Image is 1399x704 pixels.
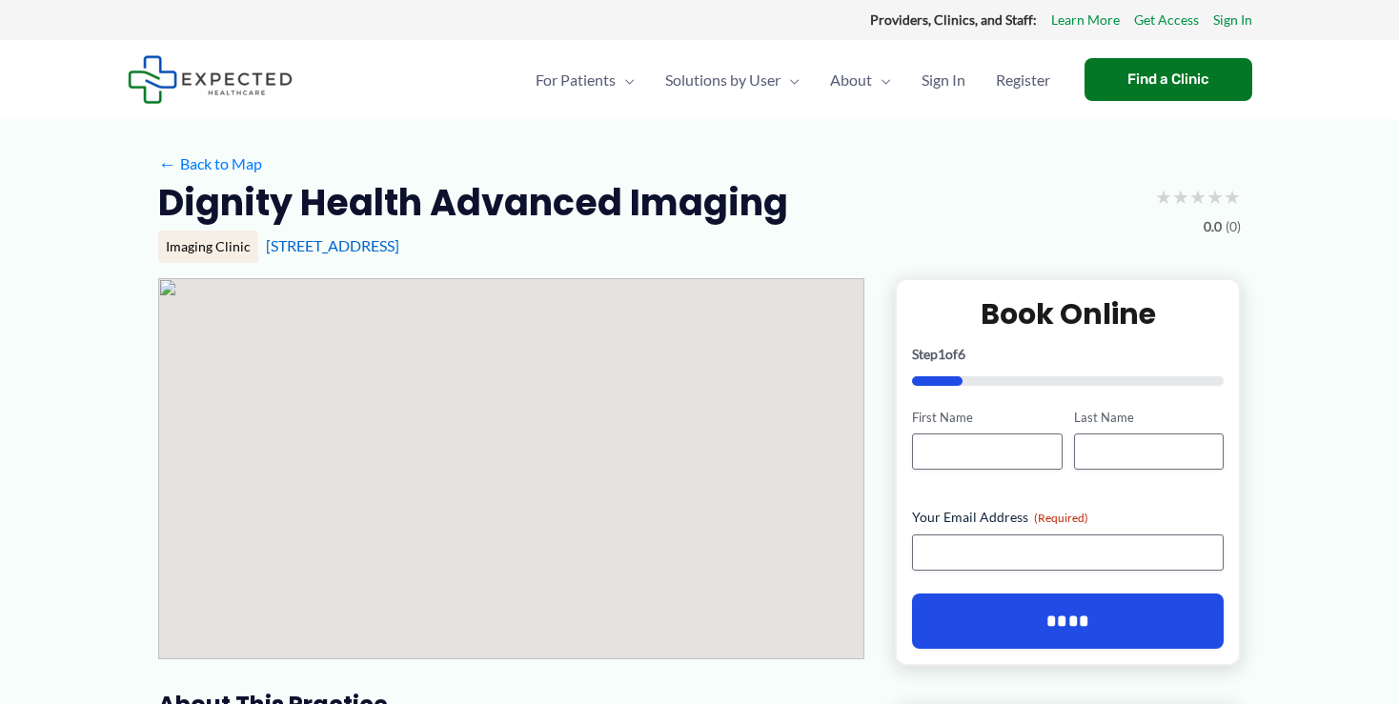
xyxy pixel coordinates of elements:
span: Solutions by User [665,47,781,113]
span: ★ [1224,179,1241,214]
span: Menu Toggle [781,47,800,113]
span: Menu Toggle [616,47,635,113]
a: AboutMenu Toggle [815,47,906,113]
label: Last Name [1074,409,1224,427]
div: Imaging Clinic [158,231,258,263]
a: [STREET_ADDRESS] [266,236,399,254]
label: Your Email Address [912,508,1224,527]
a: Sign In [1213,8,1252,32]
span: ★ [1155,179,1172,214]
a: For PatientsMenu Toggle [520,47,650,113]
a: Solutions by UserMenu Toggle [650,47,815,113]
span: (Required) [1034,511,1088,525]
span: ★ [1172,179,1189,214]
span: 0.0 [1204,214,1222,239]
a: Sign In [906,47,981,113]
img: Expected Healthcare Logo - side, dark font, small [128,55,293,104]
h2: Dignity Health Advanced Imaging [158,179,788,226]
nav: Primary Site Navigation [520,47,1065,113]
p: Step of [912,348,1224,361]
span: About [830,47,872,113]
a: Register [981,47,1065,113]
span: ★ [1189,179,1206,214]
span: For Patients [536,47,616,113]
span: Menu Toggle [872,47,891,113]
a: Learn More [1051,8,1120,32]
strong: Providers, Clinics, and Staff: [870,11,1037,28]
a: ←Back to Map [158,150,262,178]
span: Sign In [922,47,965,113]
h2: Book Online [912,295,1224,332]
span: Register [996,47,1050,113]
span: 1 [938,346,945,362]
span: ★ [1206,179,1224,214]
span: ← [158,154,176,172]
label: First Name [912,409,1062,427]
span: (0) [1226,214,1241,239]
a: Get Access [1134,8,1199,32]
span: 6 [958,346,965,362]
a: Find a Clinic [1085,58,1252,101]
